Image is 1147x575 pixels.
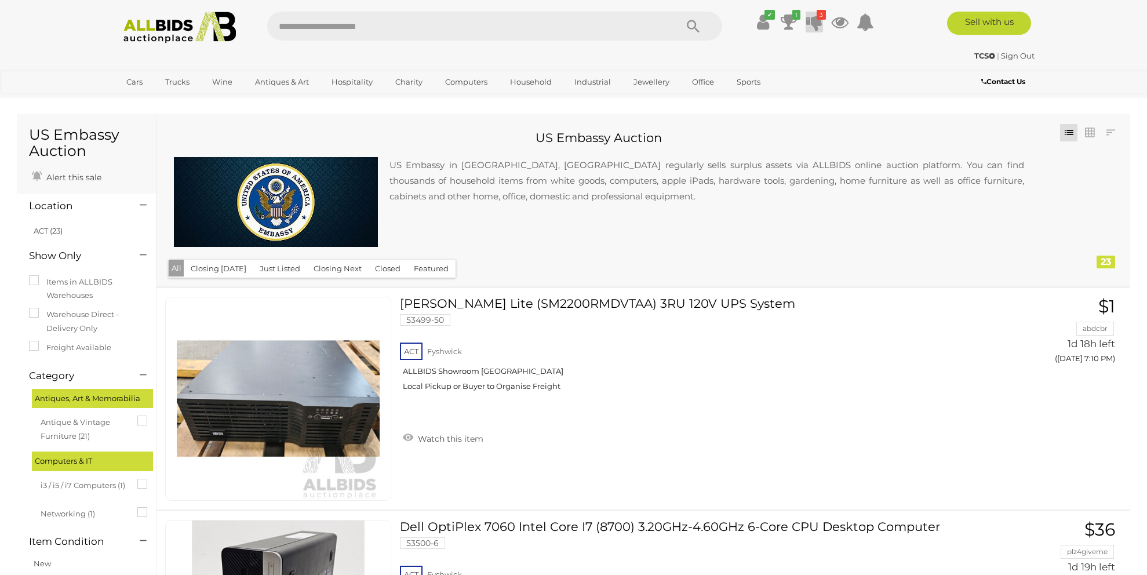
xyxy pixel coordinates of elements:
[324,72,380,92] a: Hospitality
[729,72,768,92] a: Sports
[764,10,775,20] i: ✔
[997,51,999,60] span: |
[158,72,197,92] a: Trucks
[205,72,240,92] a: Wine
[1084,519,1115,540] span: $36
[29,341,111,354] label: Freight Available
[981,77,1025,86] b: Contact Us
[29,250,122,261] h4: Show Only
[755,12,772,32] a: ✔
[119,92,216,111] a: [GEOGRAPHIC_DATA]
[409,297,959,400] a: [PERSON_NAME] Lite (SM2200RMDVTAA) 3RU 120V UPS System 53499-50 ACT Fyshwick ALLBIDS Showroom [GE...
[400,429,486,446] a: Watch this item
[43,172,101,183] span: Alert this sale
[981,75,1028,88] a: Contact Us
[29,201,122,212] h4: Location
[1098,296,1115,317] span: $1
[1001,51,1035,60] a: Sign Out
[41,476,128,492] span: i3 / i5 / i7 Computers (1)
[29,308,144,335] label: Warehouse Direct - Delivery Only
[567,72,618,92] a: Industrial
[177,131,1021,144] h3: US Embassy Auction
[117,12,243,43] img: Allbids.com.au
[247,72,316,92] a: Antiques & Art
[1097,256,1115,268] div: 23
[29,275,144,303] label: Items in ALLBIDS Warehouses
[41,413,128,443] span: Antique & Vintage Furniture (21)
[947,12,1031,35] a: Sell with us
[368,260,407,278] button: Closed
[792,10,800,20] i: 1
[29,370,122,381] h4: Category
[119,72,150,92] a: Cars
[974,51,997,60] a: TCS
[177,297,380,500] img: 53499-50c.jpg
[389,157,1024,204] p: US Embassy in [GEOGRAPHIC_DATA], [GEOGRAPHIC_DATA] regularly sells surplus assets via ALLBIDS onl...
[34,226,63,235] a: ACT (23)
[415,434,483,444] span: Watch this item
[307,260,369,278] button: Closing Next
[407,260,456,278] button: Featured
[174,157,378,247] img: us-embassy-sale-large.jpg
[626,72,677,92] a: Jewellery
[976,297,1118,369] a: $1 abdcbr 1d 18h left ([DATE] 7:10 PM)
[29,168,104,185] a: Alert this sale
[438,72,495,92] a: Computers
[253,260,307,278] button: Just Listed
[817,10,826,20] i: 3
[806,12,823,32] a: 3
[29,127,144,159] h1: US Embassy Auction
[503,72,559,92] a: Household
[32,389,153,408] div: Antiques, Art & Memorabilia
[664,12,722,41] button: Search
[41,504,128,521] span: Networking (1)
[780,12,798,32] a: 1
[184,260,253,278] button: Closing [DATE]
[32,452,153,471] div: Computers & IT
[388,72,430,92] a: Charity
[29,536,122,547] h4: Item Condition
[684,72,722,92] a: Office
[34,559,51,568] a: New
[974,51,995,60] strong: TCS
[169,260,184,276] button: All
